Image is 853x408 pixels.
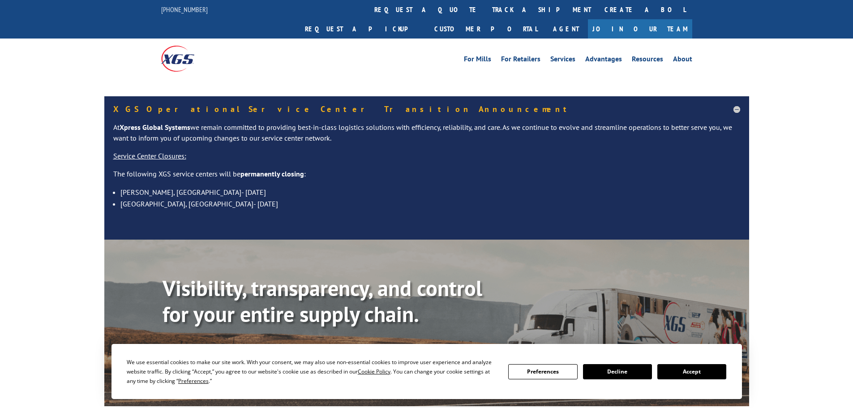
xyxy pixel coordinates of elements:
[464,56,491,65] a: For Mills
[550,56,575,65] a: Services
[583,364,652,379] button: Decline
[588,19,692,39] a: Join Our Team
[501,56,540,65] a: For Retailers
[358,368,390,375] span: Cookie Policy
[120,186,740,198] li: [PERSON_NAME], [GEOGRAPHIC_DATA]- [DATE]
[585,56,622,65] a: Advantages
[163,274,482,328] b: Visibility, transparency, and control for your entire supply chain.
[508,364,577,379] button: Preferences
[113,105,740,113] h5: XGS Operational Service Center Transition Announcement
[113,151,186,160] u: Service Center Closures:
[657,364,726,379] button: Accept
[113,122,740,151] p: At we remain committed to providing best-in-class logistics solutions with efficiency, reliabilit...
[161,5,208,14] a: [PHONE_NUMBER]
[111,344,742,399] div: Cookie Consent Prompt
[298,19,428,39] a: Request a pickup
[120,123,190,132] strong: Xpress Global Systems
[632,56,663,65] a: Resources
[120,198,740,210] li: [GEOGRAPHIC_DATA], [GEOGRAPHIC_DATA]- [DATE]
[178,377,209,385] span: Preferences
[544,19,588,39] a: Agent
[127,357,497,386] div: We use essential cookies to make our site work. With your consent, we may also use non-essential ...
[113,169,740,187] p: The following XGS service centers will be :
[673,56,692,65] a: About
[240,169,304,178] strong: permanently closing
[428,19,544,39] a: Customer Portal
